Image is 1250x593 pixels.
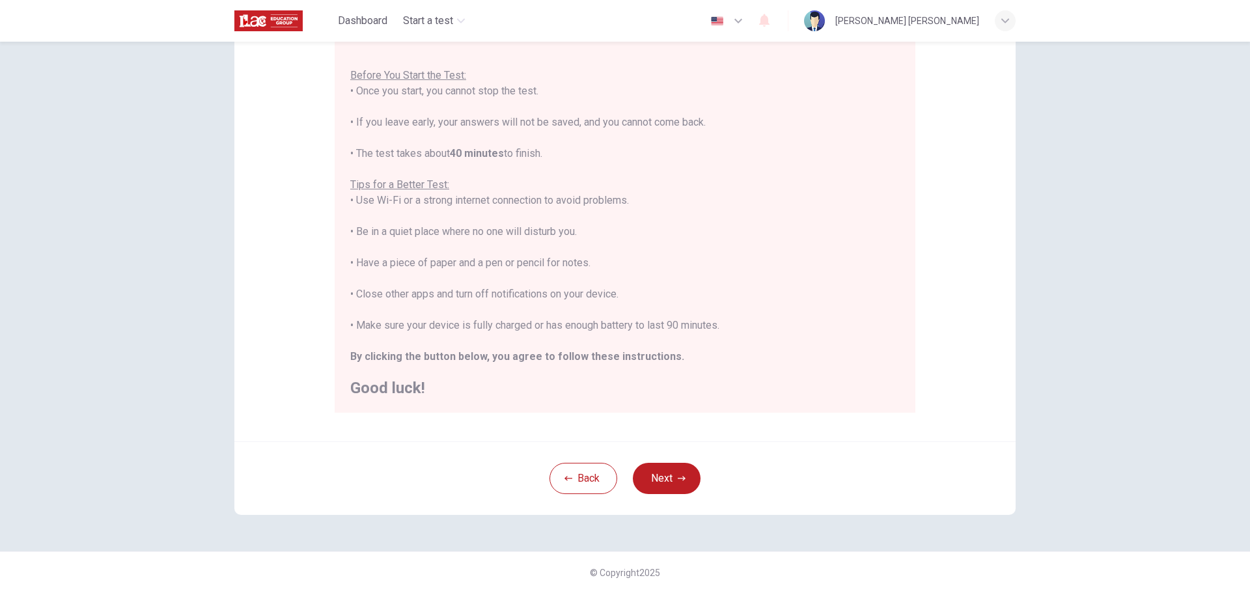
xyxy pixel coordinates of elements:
button: Dashboard [333,9,393,33]
span: Start a test [403,13,453,29]
span: © Copyright 2025 [590,568,660,578]
button: Next [633,463,701,494]
u: Before You Start the Test: [350,69,466,81]
img: ILAC logo [234,8,303,34]
div: You are about to start a . • Once you start, you cannot stop the test. • If you leave early, your... [350,36,900,396]
u: Tips for a Better Test: [350,178,449,191]
div: [PERSON_NAME] [PERSON_NAME] [835,13,979,29]
button: Start a test [398,9,470,33]
img: en [709,16,725,26]
img: Profile picture [804,10,825,31]
b: By clicking the button below, you agree to follow these instructions. [350,350,684,363]
b: 40 minutes [450,147,504,159]
a: ILAC logo [234,8,333,34]
button: Back [549,463,617,494]
h2: Good luck! [350,380,900,396]
span: Dashboard [338,13,387,29]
